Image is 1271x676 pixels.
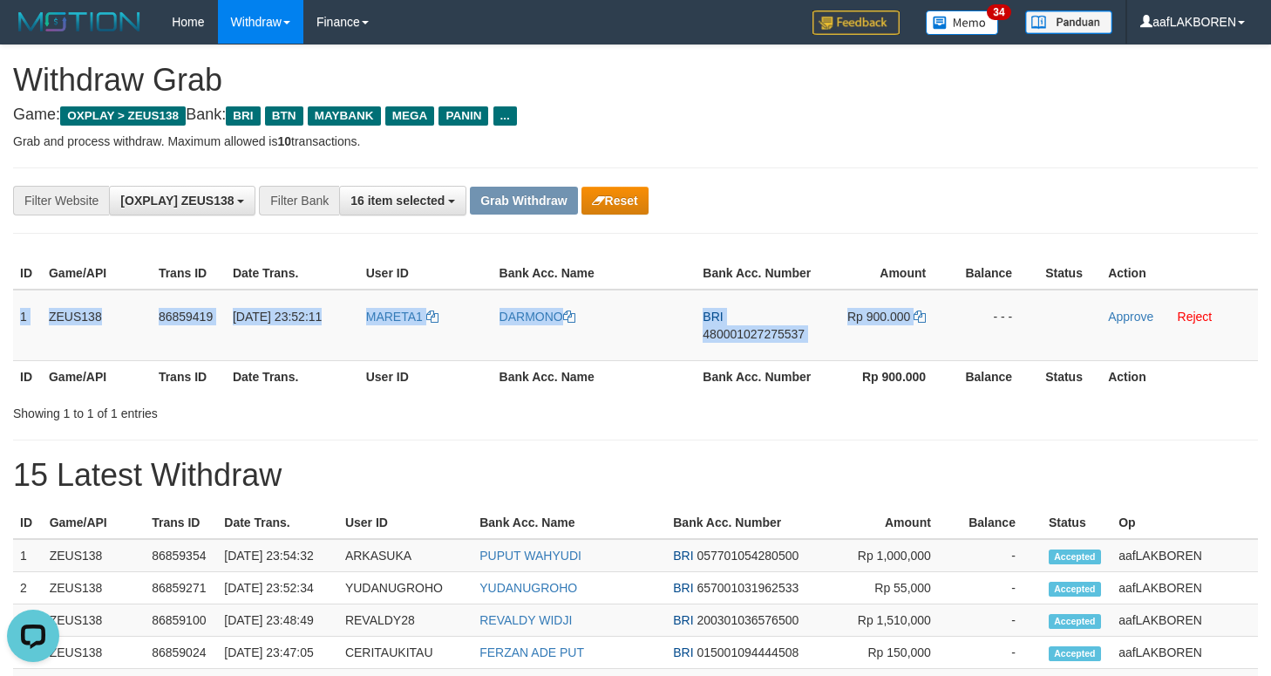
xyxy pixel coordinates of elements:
[1042,507,1111,539] th: Status
[226,257,359,290] th: Date Trans.
[42,290,152,361] td: ZEUS138
[1111,637,1258,669] td: aafLAKBOREN
[1049,582,1101,597] span: Accepted
[697,549,799,563] span: Copy 057701054280500 to clipboard
[308,106,381,126] span: MAYBANK
[673,645,693,659] span: BRI
[666,507,833,539] th: Bank Acc. Number
[13,572,43,604] td: 2
[13,106,1258,124] h4: Game: Bank:
[581,187,649,215] button: Reset
[1049,614,1101,629] span: Accepted
[957,572,1042,604] td: -
[696,257,821,290] th: Bank Acc. Number
[217,507,338,539] th: Date Trans.
[833,539,957,572] td: Rp 1,000,000
[13,458,1258,493] h1: 15 Latest Withdraw
[1049,646,1101,661] span: Accepted
[145,539,217,572] td: 86859354
[339,186,466,215] button: 16 item selected
[847,310,910,324] span: Rp 900.000
[493,257,697,290] th: Bank Acc. Name
[833,572,957,604] td: Rp 55,000
[1101,257,1258,290] th: Action
[42,257,152,290] th: Game/API
[152,360,226,393] th: Trans ID
[957,539,1042,572] td: -
[42,360,152,393] th: Game/API
[120,194,234,208] span: [OXPLAY] ZEUS138
[359,257,493,290] th: User ID
[1108,310,1153,324] a: Approve
[217,604,338,637] td: [DATE] 23:48:49
[13,507,43,539] th: ID
[697,581,799,595] span: Copy 657001031962533 to clipboard
[914,310,926,324] a: Copy 900000 to clipboard
[350,194,445,208] span: 16 item selected
[673,581,693,595] span: BRI
[493,360,697,393] th: Bank Acc. Name
[13,133,1258,150] p: Grab and process withdraw. Maximum allowed is transactions.
[7,7,59,59] button: Open LiveChat chat widget
[1049,550,1101,564] span: Accepted
[338,604,472,637] td: REVALDY28
[145,604,217,637] td: 86859100
[13,360,42,393] th: ID
[696,360,821,393] th: Bank Acc. Number
[259,186,339,215] div: Filter Bank
[217,637,338,669] td: [DATE] 23:47:05
[479,549,581,563] a: PUPUT WAHYUDI
[13,257,42,290] th: ID
[493,106,517,126] span: ...
[217,572,338,604] td: [DATE] 23:52:34
[43,507,146,539] th: Game/API
[470,187,577,215] button: Grab Withdraw
[109,186,255,215] button: [OXPLAY] ZEUS138
[145,572,217,604] td: 86859271
[833,637,957,669] td: Rp 150,000
[1025,10,1112,34] img: panduan.png
[703,310,723,324] span: BRI
[472,507,666,539] th: Bank Acc. Name
[217,539,338,572] td: [DATE] 23:54:32
[338,507,472,539] th: User ID
[60,106,186,126] span: OXPLAY > ZEUS138
[13,9,146,35] img: MOTION_logo.png
[812,10,900,35] img: Feedback.jpg
[43,539,146,572] td: ZEUS138
[697,645,799,659] span: Copy 015001094444508 to clipboard
[13,186,109,215] div: Filter Website
[957,637,1042,669] td: -
[277,134,291,148] strong: 10
[1038,257,1101,290] th: Status
[13,290,42,361] td: 1
[673,549,693,563] span: BRI
[1101,360,1258,393] th: Action
[1111,572,1258,604] td: aafLAKBOREN
[1111,507,1258,539] th: Op
[1111,604,1258,637] td: aafLAKBOREN
[226,106,260,126] span: BRI
[385,106,435,126] span: MEGA
[957,507,1042,539] th: Balance
[500,310,575,324] a: DARMONO
[957,604,1042,637] td: -
[697,613,799,627] span: Copy 200301036576500 to clipboard
[1178,310,1213,324] a: Reject
[43,637,146,669] td: ZEUS138
[821,257,952,290] th: Amount
[145,507,217,539] th: Trans ID
[952,290,1038,361] td: - - -
[43,572,146,604] td: ZEUS138
[338,572,472,604] td: YUDANUGROHO
[338,539,472,572] td: ARKASUKA
[226,360,359,393] th: Date Trans.
[338,637,472,669] td: CERITAUKITAU
[926,10,999,35] img: Button%20Memo.svg
[159,310,213,324] span: 86859419
[703,327,805,341] span: Copy 480001027275537 to clipboard
[1111,539,1258,572] td: aafLAKBOREN
[145,637,217,669] td: 86859024
[13,63,1258,98] h1: Withdraw Grab
[987,4,1010,20] span: 34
